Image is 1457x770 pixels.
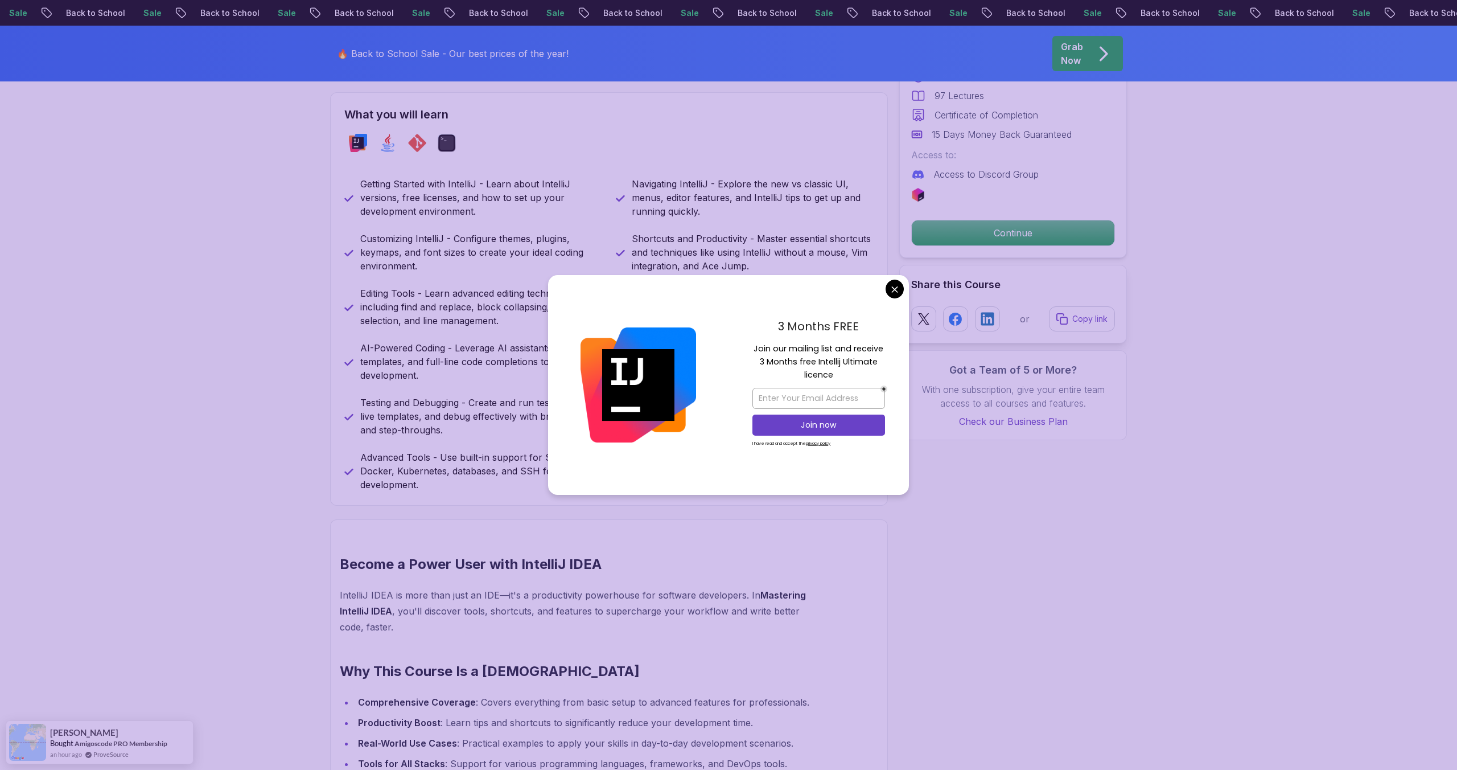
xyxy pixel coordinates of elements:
p: Sale [1343,7,1380,19]
p: Editing Tools - Learn advanced editing techniques, including find and replace, block collapsing, ... [360,286,602,327]
p: Customizing IntelliJ - Configure themes, plugins, keymaps, and font sizes to create your ideal co... [360,232,602,273]
p: Sale [134,7,171,19]
h2: Become a Power User with IntelliJ IDEA [340,555,824,574]
p: Back to School [594,7,672,19]
p: Back to School [1131,7,1209,19]
p: Sale [940,7,977,19]
p: or [1020,312,1030,326]
p: 15 Days Money Back Guaranteed [932,128,1072,141]
p: Grab Now [1061,40,1083,67]
a: Check our Business Plan [911,415,1115,428]
p: Sale [1209,7,1245,19]
p: Certificate of Completion [935,108,1038,122]
p: 97 Lectures [935,89,984,103]
p: Back to School [1266,7,1343,19]
img: provesource social proof notification image [9,724,46,761]
p: Sale [403,7,439,19]
h3: Got a Team of 5 or More? [911,362,1115,378]
p: Back to School [57,7,134,19]
p: Back to School [326,7,403,19]
li: : Practical examples to apply your skills in day-to-day development scenarios. [355,735,824,751]
p: With one subscription, give your entire team access to all courses and features. [911,383,1115,410]
p: Testing and Debugging - Create and run tests, utilize live templates, and debug effectively with ... [360,396,602,437]
p: Back to School [728,7,806,19]
p: AI-Powered Coding - Leverage AI assistants, live templates, and full-line code completions to spe... [360,341,602,382]
li: : Covers everything from basic setup to advanced features for professionals. [355,694,824,710]
p: Sale [672,7,708,19]
h2: What you will learn [344,107,874,122]
p: Back to School [460,7,537,19]
p: Continue [912,220,1114,245]
li: : Learn tips and shortcuts to significantly reduce your development time. [355,715,824,731]
img: intellij logo [349,134,367,152]
p: Access to: [911,148,1115,162]
img: terminal logo [438,134,456,152]
p: Back to School [863,7,940,19]
strong: Tools for All Stacks [358,758,445,769]
span: [PERSON_NAME] [50,728,118,738]
p: 🔥 Back to School Sale - Our best prices of the year! [337,47,569,60]
p: Shortcuts and Productivity - Master essential shortcuts and techniques like using IntelliJ withou... [632,232,874,273]
a: Amigoscode PRO Membership [75,739,167,748]
img: java logo [378,134,397,152]
p: IntelliJ IDEA is more than just an IDE—it's a productivity powerhouse for software developers. In... [340,587,824,635]
p: Sale [1075,7,1111,19]
img: git logo [408,134,426,152]
img: jetbrains logo [911,188,925,202]
p: Navigating IntelliJ - Explore the new vs classic UI, menus, editor features, and IntelliJ tips to... [632,177,874,218]
p: Access to Discord Group [934,167,1039,181]
p: Getting Started with IntelliJ - Learn about IntelliJ versions, free licenses, and how to set up y... [360,177,602,218]
strong: Real-World Use Cases [358,738,457,749]
strong: Comprehensive Coverage [358,697,476,708]
p: Sale [806,7,842,19]
strong: Productivity Boost [358,717,441,728]
span: Bought [50,739,73,748]
h2: Share this Course [911,277,1115,293]
span: an hour ago [50,749,82,759]
p: Back to School [191,7,269,19]
p: Sale [537,7,574,19]
p: Copy link [1072,313,1108,325]
button: Continue [911,220,1115,246]
button: Copy link [1049,306,1115,331]
p: Back to School [997,7,1075,19]
h2: Why This Course Is a [DEMOGRAPHIC_DATA] [340,662,824,681]
p: Advanced Tools - Use built-in support for Spring Boot, Docker, Kubernetes, databases, and SSH for... [360,450,602,492]
p: Sale [269,7,305,19]
a: ProveSource [93,749,129,759]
